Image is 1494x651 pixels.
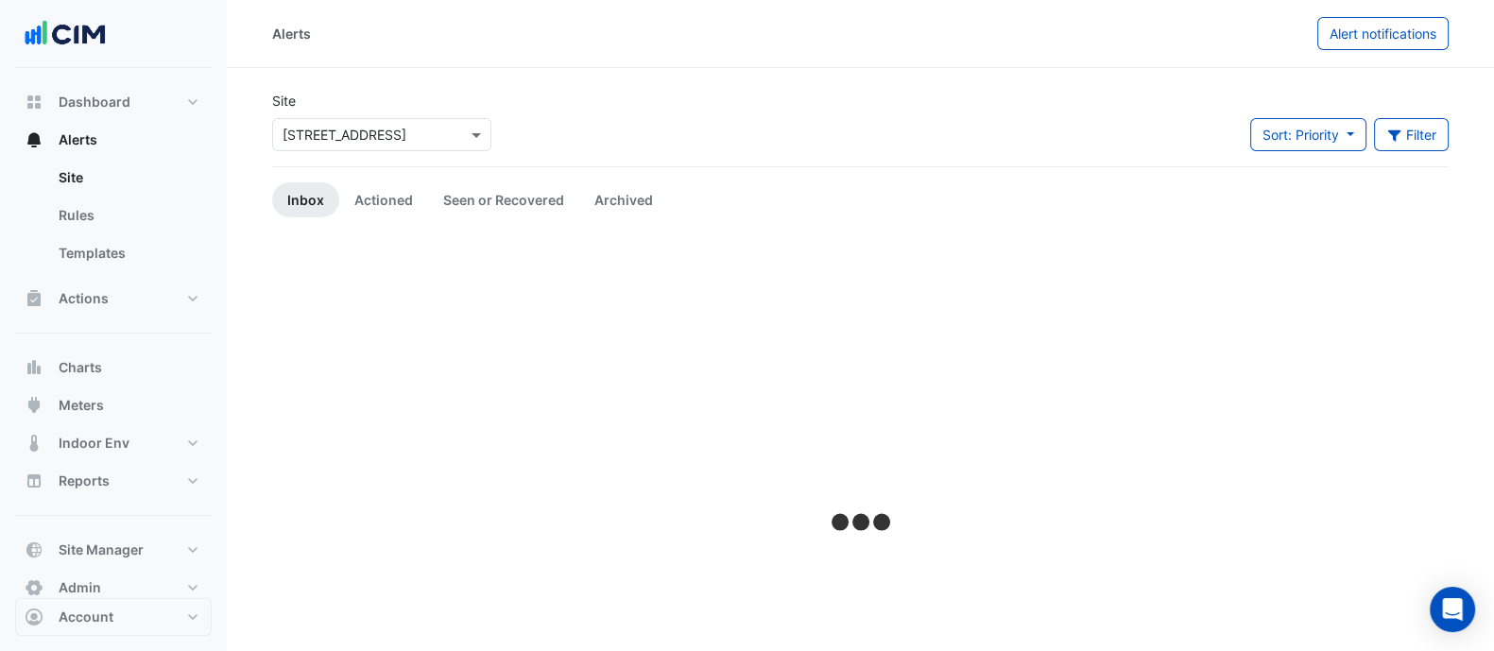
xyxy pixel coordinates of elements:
span: Account [59,608,113,626]
a: Rules [43,197,212,234]
button: Site Manager [15,531,212,569]
app-icon: Site Manager [25,540,43,559]
a: Actioned [339,182,428,217]
span: Alerts [59,130,97,149]
button: Filter [1374,118,1450,151]
span: Actions [59,289,109,308]
button: Reports [15,462,212,500]
a: Inbox [272,182,339,217]
span: Charts [59,358,102,377]
span: Alert notifications [1330,26,1436,42]
app-icon: Dashboard [25,93,43,111]
button: Charts [15,349,212,386]
span: Site Manager [59,540,144,559]
span: Dashboard [59,93,130,111]
app-icon: Actions [25,289,43,308]
app-icon: Alerts [25,130,43,149]
a: Templates [43,234,212,272]
app-icon: Charts [25,358,43,377]
span: Meters [59,396,104,415]
button: Alerts [15,121,212,159]
span: Admin [59,578,101,597]
button: Sort: Priority [1250,118,1366,151]
a: Archived [579,182,668,217]
button: Dashboard [15,83,212,121]
button: Actions [15,280,212,317]
button: Alert notifications [1317,17,1449,50]
div: Open Intercom Messenger [1430,587,1475,632]
app-icon: Indoor Env [25,434,43,453]
app-icon: Admin [25,578,43,597]
a: Site [43,159,212,197]
div: Alerts [272,24,311,43]
img: Company Logo [23,15,108,53]
span: Indoor Env [59,434,129,453]
label: Site [272,91,296,111]
div: Alerts [15,159,212,280]
span: Reports [59,471,110,490]
app-icon: Reports [25,471,43,490]
button: Admin [15,569,212,607]
span: Sort: Priority [1262,127,1339,143]
app-icon: Meters [25,396,43,415]
button: Account [15,598,212,636]
button: Meters [15,386,212,424]
button: Indoor Env [15,424,212,462]
a: Seen or Recovered [428,182,579,217]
